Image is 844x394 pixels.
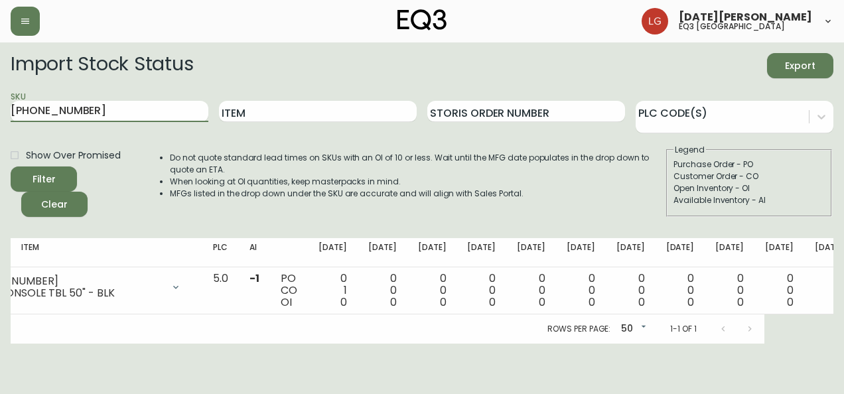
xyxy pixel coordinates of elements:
span: 0 [539,295,545,310]
div: 0 1 [318,273,347,308]
div: 0 0 [815,273,843,308]
h5: eq3 [GEOGRAPHIC_DATA] [679,23,785,31]
span: 0 [787,295,794,310]
span: Show Over Promised [26,149,121,163]
th: [DATE] [606,238,656,267]
p: Rows per page: [547,323,610,335]
span: 0 [340,295,347,310]
span: -1 [249,271,259,286]
div: 0 0 [418,273,447,308]
th: [DATE] [556,238,606,267]
span: 0 [687,295,694,310]
div: 0 0 [616,273,645,308]
span: 0 [390,295,397,310]
div: PO CO [281,273,297,308]
li: MFGs listed in the drop down under the SKU are accurate and will align with Sales Portal. [170,188,665,200]
div: Customer Order - CO [673,170,825,182]
span: 0 [440,295,447,310]
li: Do not quote standard lead times on SKUs with an OI of 10 or less. Wait until the MFG date popula... [170,152,665,176]
div: 0 0 [715,273,744,308]
button: Clear [21,192,88,217]
span: [DATE][PERSON_NAME] [679,12,812,23]
legend: Legend [673,144,706,156]
th: [DATE] [407,238,457,267]
span: Clear [32,196,77,213]
th: [DATE] [457,238,506,267]
th: [DATE] [705,238,754,267]
h2: Import Stock Status [11,53,193,78]
th: [DATE] [308,238,358,267]
th: [DATE] [358,238,407,267]
div: 0 0 [368,273,397,308]
div: 0 0 [666,273,695,308]
button: Filter [11,166,77,192]
img: logo [397,9,447,31]
div: Open Inventory - OI [673,182,825,194]
span: Export [778,58,823,74]
span: OI [281,295,292,310]
div: 0 0 [467,273,496,308]
div: 50 [616,318,649,340]
div: Filter [33,171,56,188]
span: 0 [737,295,744,310]
div: 0 0 [765,273,794,308]
th: [DATE] [754,238,804,267]
th: PLC [202,238,239,267]
th: Item [11,238,271,267]
th: [DATE] [656,238,705,267]
li: When looking at OI quantities, keep masterpacks in mind. [170,176,665,188]
p: 1-1 of 1 [670,323,697,335]
td: 5.0 [202,267,239,314]
th: [DATE] [506,238,556,267]
img: 2638f148bab13be18035375ceda1d187 [642,8,668,34]
span: 0 [638,295,645,310]
div: Available Inventory - AI [673,194,825,206]
th: AI [239,238,270,267]
div: 0 0 [517,273,545,308]
span: 0 [489,295,496,310]
div: Purchase Order - PO [673,159,825,170]
div: 0 0 [567,273,595,308]
span: 0 [589,295,595,310]
button: Export [767,53,833,78]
